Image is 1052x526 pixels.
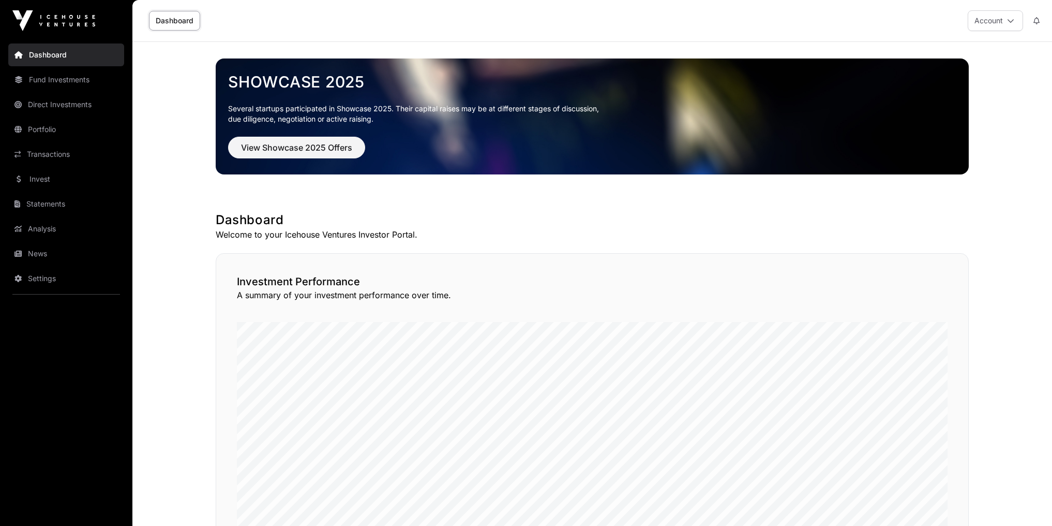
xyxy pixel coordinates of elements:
[216,212,969,228] h1: Dashboard
[8,143,124,166] a: Transactions
[8,217,124,240] a: Analysis
[968,10,1023,31] button: Account
[8,93,124,116] a: Direct Investments
[8,118,124,141] a: Portfolio
[8,242,124,265] a: News
[228,137,365,158] button: View Showcase 2025 Offers
[12,10,95,31] img: Icehouse Ventures Logo
[8,43,124,66] a: Dashboard
[241,141,352,154] span: View Showcase 2025 Offers
[8,68,124,91] a: Fund Investments
[8,267,124,290] a: Settings
[216,228,969,241] p: Welcome to your Icehouse Ventures Investor Portal.
[8,168,124,191] a: Invest
[237,289,948,301] p: A summary of your investment performance over time.
[149,11,200,31] a: Dashboard
[228,104,956,124] p: Several startups participated in Showcase 2025. Their capital raises may be at different stages o...
[228,147,365,157] a: View Showcase 2025 Offers
[228,72,956,91] a: Showcase 2025
[237,274,948,289] h2: Investment Performance
[8,193,124,215] a: Statements
[216,59,969,174] img: Showcase 2025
